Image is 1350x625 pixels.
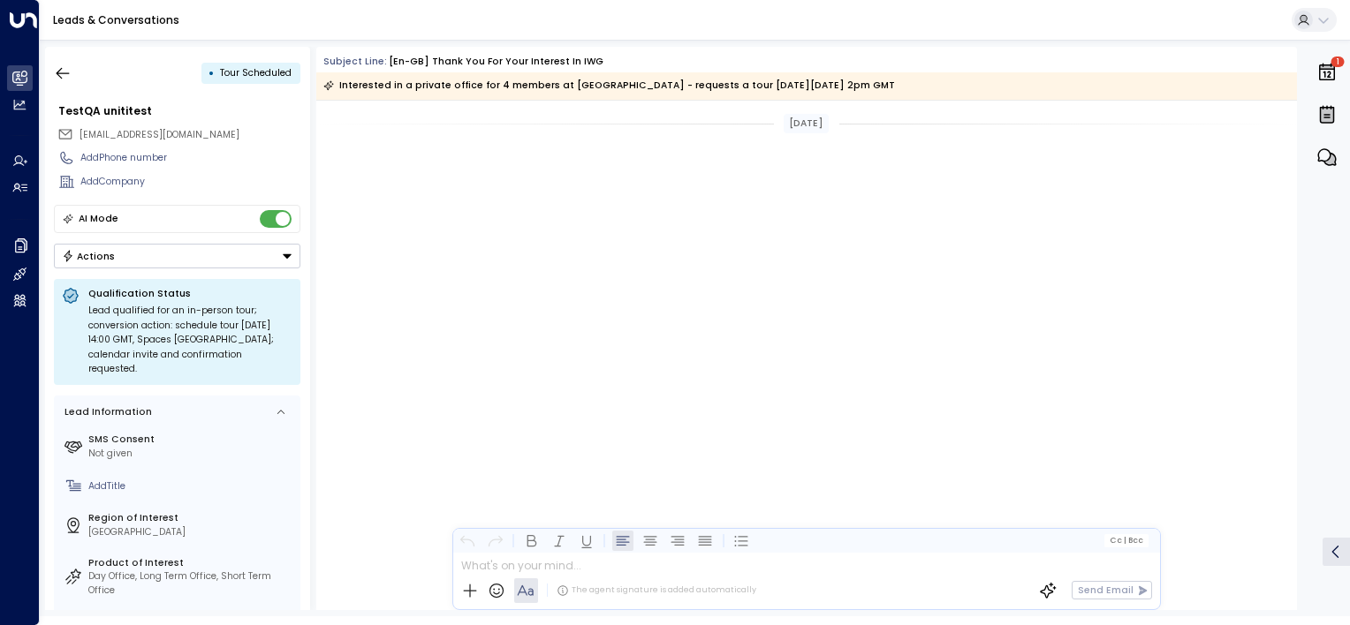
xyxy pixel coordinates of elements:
p: Qualification Status [88,287,292,300]
label: Product of Interest [88,556,295,570]
div: Actions [62,250,116,262]
div: Interested in a private office for 4 members at [GEOGRAPHIC_DATA] - requests a tour [DATE][DATE] ... [323,77,895,94]
div: Not given [88,447,295,461]
div: • [209,61,215,85]
div: Lead Information [60,405,152,419]
span: | [1123,536,1126,545]
div: [en-GB] Thank you for your interest in IWG [389,55,603,69]
span: testqa.unititest@yahoo.com [80,128,239,142]
span: Subject Line: [323,55,387,68]
div: [DATE] [784,114,829,133]
button: 1 [1312,53,1342,92]
div: Lead qualified for an in-person tour; conversion action: schedule tour [DATE] 14:00 GMT, Spaces [... [88,304,292,377]
div: TestQA unititest [58,103,300,119]
span: Cc Bcc [1110,536,1143,545]
span: 1 [1331,56,1345,67]
label: Region of Interest [88,511,295,525]
a: Leads & Conversations [53,12,179,27]
div: AddCompany [80,175,300,189]
div: Day Office, Long Term Office, Short Term Office [88,569,295,598]
div: AI Mode [79,210,118,228]
span: Tour Scheduled [220,66,292,79]
div: The agent signature is added automatically [557,584,756,597]
button: Actions [54,244,300,268]
label: SMS Consent [88,433,295,447]
button: Cc|Bcc [1104,534,1149,546]
div: AddTitle [88,479,295,493]
div: [GEOGRAPHIC_DATA] [88,525,295,539]
div: AddPhone number [80,151,300,165]
button: Redo [484,530,505,551]
button: Undo [457,530,478,551]
span: [EMAIL_ADDRESS][DOMAIN_NAME] [80,128,239,141]
div: Button group with a nested menu [54,244,300,268]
